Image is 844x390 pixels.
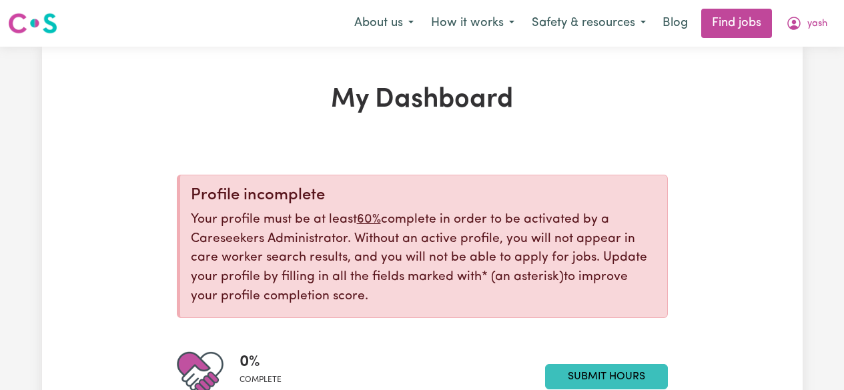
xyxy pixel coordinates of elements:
[655,9,696,38] a: Blog
[177,84,668,116] h1: My Dashboard
[523,9,655,37] button: Safety & resources
[240,350,282,374] span: 0 %
[240,374,282,386] span: complete
[422,9,523,37] button: How it works
[191,211,657,307] p: Your profile must be at least complete in order to be activated by a Careseekers Administrator. W...
[191,186,657,205] div: Profile incomplete
[807,17,827,31] span: yash
[545,364,668,389] a: Submit Hours
[357,213,381,226] u: 60%
[777,9,836,37] button: My Account
[346,9,422,37] button: About us
[8,8,57,39] a: Careseekers logo
[701,9,772,38] a: Find jobs
[482,271,564,283] span: an asterisk
[8,11,57,35] img: Careseekers logo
